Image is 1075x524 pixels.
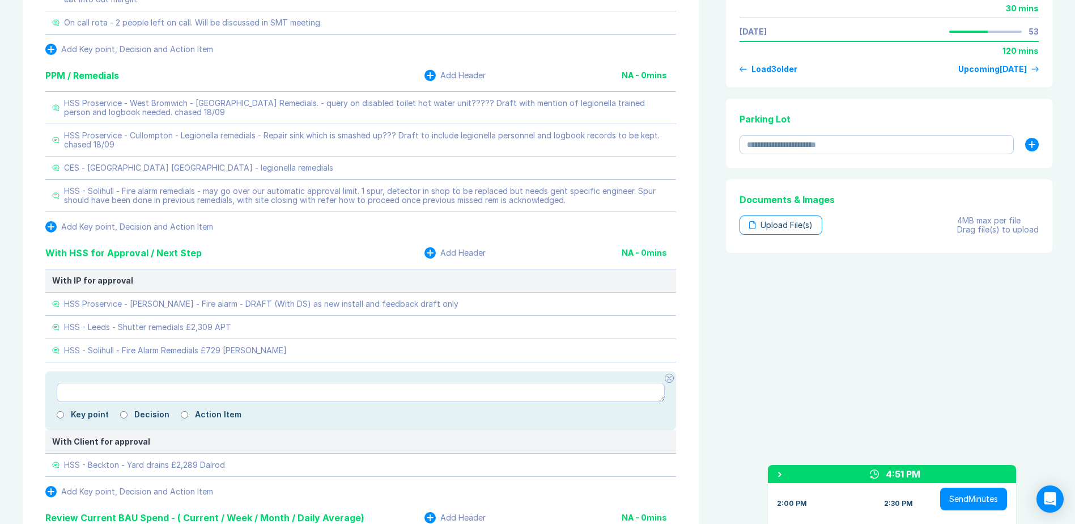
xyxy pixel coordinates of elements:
[52,276,669,285] div: With IP for approval
[1036,485,1064,513] div: Open Intercom Messenger
[940,488,1007,510] button: SendMinutes
[64,99,669,117] div: HSS Proservice - West Bromwich - [GEOGRAPHIC_DATA] Remedials. - query on disabled toilet hot wate...
[45,486,213,497] button: Add Key point, Decision and Action Item
[957,225,1039,234] div: Drag file(s) to upload
[64,346,287,355] div: HSS - Solihull - Fire Alarm Remedials £729 [PERSON_NAME]
[777,499,807,508] div: 2:00 PM
[195,410,241,419] label: Action Item
[64,18,322,27] div: On call rota - 2 people left on call. Will be discussed in SMT meeting.
[440,513,486,522] div: Add Header
[1029,27,1039,36] div: 53
[884,499,913,508] div: 2:30 PM
[958,65,1027,74] div: Upcoming [DATE]
[740,65,797,74] button: Load3older
[957,216,1039,225] div: 4MB max per file
[440,248,486,257] div: Add Header
[45,221,213,233] button: Add Key point, Decision and Action Item
[424,247,486,259] button: Add Header
[134,410,169,419] label: Decision
[1006,4,1039,13] div: 30 mins
[440,71,486,80] div: Add Header
[622,513,676,522] div: NA - 0 mins
[64,187,669,205] div: HSS - Solihull - Fire alarm remedials - may go over our automatic approval limit. 1 spur, detecto...
[45,69,119,82] div: PPM / Remedials
[61,222,213,231] div: Add Key point, Decision and Action Item
[958,65,1039,74] a: Upcoming[DATE]
[52,437,669,446] div: With Client for approval
[71,410,109,419] label: Key point
[1002,47,1039,56] div: 120 mins
[61,487,213,496] div: Add Key point, Decision and Action Item
[886,467,920,481] div: 4:51 PM
[740,193,1039,206] div: Documents & Images
[740,27,767,36] a: [DATE]
[61,45,213,54] div: Add Key point, Decision and Action Item
[64,460,225,470] div: HSS - Beckton - Yard drains £2,289 Dalrod
[740,215,822,235] div: Upload File(s)
[740,112,1039,126] div: Parking Lot
[64,163,333,172] div: CES - [GEOGRAPHIC_DATA] [GEOGRAPHIC_DATA] - legionella remedials
[424,512,486,523] button: Add Header
[424,70,486,81] button: Add Header
[64,131,669,149] div: HSS Proservice - Cullompton - Legionella remedials - Repair sink which is smashed up??? Draft to ...
[64,323,231,332] div: HSS - Leeds - Shutter remedials £2,309 APT
[751,65,797,74] div: Load 3 older
[622,248,676,257] div: NA - 0 mins
[45,44,213,55] button: Add Key point, Decision and Action Item
[622,71,676,80] div: NA - 0 mins
[45,246,202,260] div: With HSS for Approval / Next Step
[64,299,458,309] div: HSS Proservice - [PERSON_NAME] - Fire alarm - DRAFT (With DS) as new install and feedback draft only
